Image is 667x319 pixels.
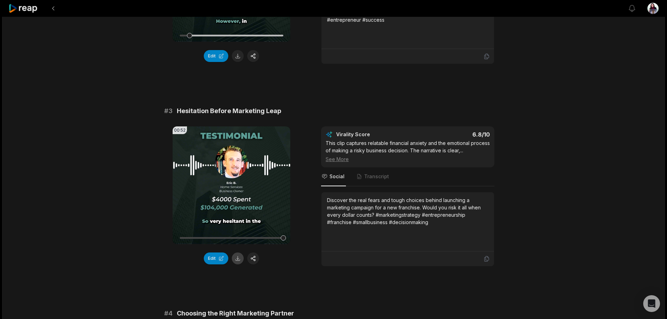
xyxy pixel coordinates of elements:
[326,139,490,163] div: This clip captures relatable financial anxiety and the emotional process of making a risky busine...
[336,131,411,138] div: Virality Score
[329,173,345,180] span: Social
[321,167,494,186] nav: Tabs
[327,196,488,226] div: Discover the real fears and tough choices behind launching a marketing campaign for a new franchi...
[643,295,660,312] div: Open Intercom Messenger
[177,106,281,116] span: Hesitation Before Marketing Leap
[173,126,290,244] video: Your browser does not support mp4 format.
[164,308,173,318] span: # 4
[177,308,294,318] span: Choosing the Right Marketing Partner
[204,50,228,62] button: Edit
[204,252,228,264] button: Edit
[326,155,490,163] div: See More
[415,131,490,138] div: 6.8 /10
[364,173,389,180] span: Transcript
[164,106,173,116] span: # 3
